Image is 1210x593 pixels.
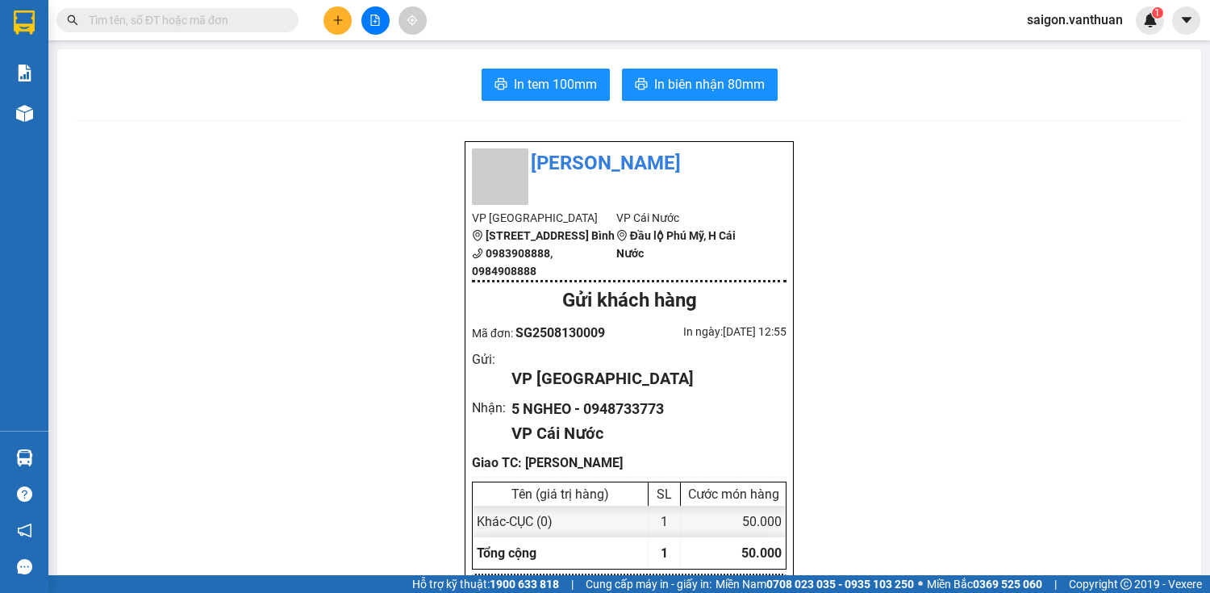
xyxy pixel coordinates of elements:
span: notification [17,523,32,538]
span: search [67,15,78,26]
div: Gửi khách hàng [472,286,786,316]
div: In ngày: [DATE] 12:55 [629,323,786,340]
span: file-add [369,15,381,26]
span: Hỗ trợ kỹ thuật: [412,575,559,593]
strong: 1900 633 818 [490,578,559,591]
sup: 1 [1152,7,1163,19]
span: environment [616,230,628,241]
div: 5 NGHEO - 0948733773 [511,398,774,420]
button: plus [323,6,352,35]
b: [STREET_ADDRESS] Bình [486,229,615,242]
div: VP [GEOGRAPHIC_DATA] [511,366,774,391]
span: Khác - CỤC (0) [477,514,553,529]
strong: 0369 525 060 [973,578,1042,591]
span: printer [494,77,507,93]
span: caret-down [1179,13,1194,27]
span: | [1054,575,1057,593]
span: Tổng cộng [477,545,536,561]
span: printer [635,77,648,93]
span: | [571,575,574,593]
span: plus [332,15,344,26]
button: printerIn tem 100mm [482,69,610,101]
span: question-circle [17,487,32,502]
span: saigon.vanthuan [1014,10,1136,30]
span: Miền Nam [716,575,914,593]
span: Miền Bắc [927,575,1042,593]
button: printerIn biên nhận 80mm [622,69,778,101]
span: copyright [1120,578,1132,590]
div: Cước món hàng [685,487,782,502]
span: 50.000 [741,545,782,561]
img: warehouse-icon [16,105,33,122]
div: Nhận : [472,398,511,418]
b: Đầu lộ Phú Mỹ, H Cái Nước [616,229,736,260]
li: VP [GEOGRAPHIC_DATA] [472,209,616,227]
span: ⚪️ [918,581,923,587]
b: 0983908888, 0984908888 [472,247,553,278]
button: file-add [361,6,390,35]
strong: 0708 023 035 - 0935 103 250 [766,578,914,591]
span: 1 [1154,7,1160,19]
div: Tên (giá trị hàng) [477,487,644,502]
div: 50.000 [681,506,786,537]
span: In biên nhận 80mm [654,74,765,94]
img: solution-icon [16,65,33,81]
div: SL [653,487,676,502]
img: icon-new-feature [1143,13,1158,27]
button: caret-down [1172,6,1200,35]
button: aim [398,6,427,35]
li: [PERSON_NAME] [472,148,786,179]
span: Cung cấp máy in - giấy in: [586,575,711,593]
input: Tìm tên, số ĐT hoặc mã đơn [89,11,279,29]
span: 1 [661,545,668,561]
div: Gửi : [472,349,511,370]
span: In tem 100mm [514,74,597,94]
span: environment [472,230,483,241]
span: phone [472,248,483,259]
div: VP Cái Nước [511,421,774,446]
span: message [17,559,32,574]
li: VP Cái Nước [616,209,761,227]
div: Mã đơn: [472,323,629,343]
span: SG2508130009 [515,325,605,340]
div: 1 [649,506,681,537]
img: logo-vxr [14,10,35,35]
div: Giao TC: [PERSON_NAME] [472,453,786,473]
span: aim [407,15,418,26]
img: warehouse-icon [16,449,33,466]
